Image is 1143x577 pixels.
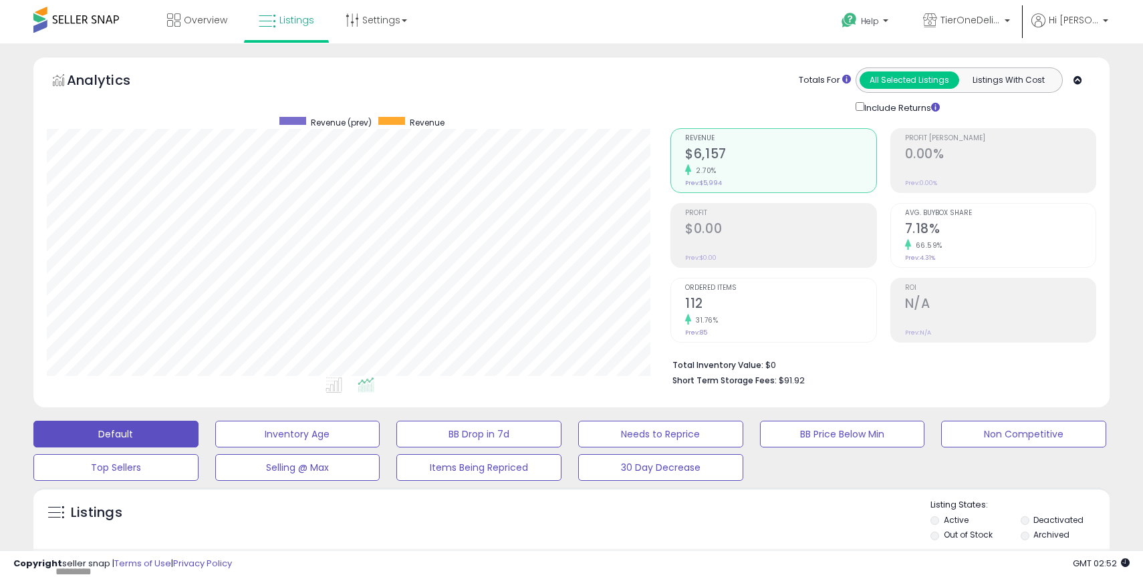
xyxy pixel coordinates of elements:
span: Hi [PERSON_NAME] [1049,13,1099,27]
h2: $0.00 [685,221,876,239]
label: Deactivated [1033,514,1084,526]
span: Revenue [410,117,444,128]
small: Prev: 0.00% [905,179,937,187]
div: seller snap | | [13,558,232,570]
a: Privacy Policy [173,557,232,570]
a: Terms of Use [114,557,171,570]
i: Get Help [841,12,858,29]
h2: 112 [685,296,876,314]
span: Profit [685,210,876,217]
small: Prev: $5,994 [685,179,722,187]
h2: $6,157 [685,146,876,164]
label: Out of Stock [944,529,993,540]
button: Listings With Cost [959,71,1058,89]
b: Total Inventory Value: [672,359,763,371]
span: Help [861,15,879,27]
span: ROI [905,284,1096,292]
span: Listings [279,13,314,27]
button: Items Being Repriced [396,454,561,481]
button: Selling @ Max [215,454,380,481]
span: Revenue [685,135,876,142]
span: $91.92 [779,374,805,387]
p: Listing States: [930,499,1109,512]
li: $0 [672,356,1086,372]
button: All Selected Listings [860,71,959,89]
span: Revenue (prev) [311,117,372,128]
button: BB Price Below Min [760,421,925,447]
h5: Listings [71,504,122,522]
label: Archived [1033,529,1069,540]
small: 66.59% [911,240,942,250]
span: TierOneDelievery [940,13,1001,27]
span: Profit [PERSON_NAME] [905,135,1096,142]
button: Needs to Reprice [578,421,743,447]
strong: Copyright [13,557,62,570]
button: Non Competitive [941,421,1106,447]
a: Hi [PERSON_NAME] [1031,13,1108,43]
label: Active [944,514,969,526]
button: Inventory Age [215,421,380,447]
div: Include Returns [846,100,956,115]
h2: 0.00% [905,146,1096,164]
h2: N/A [905,296,1096,314]
h5: Analytics [67,71,156,93]
button: BB Drop in 7d [396,421,561,447]
span: 2025-08-15 02:52 GMT [1073,557,1130,570]
button: Default [33,421,199,447]
b: Short Term Storage Fees: [672,375,777,386]
div: Totals For [799,74,851,87]
h2: 7.18% [905,221,1096,239]
small: Prev: N/A [905,329,931,337]
span: Avg. Buybox Share [905,210,1096,217]
button: 30 Day Decrease [578,454,743,481]
span: Ordered Items [685,284,876,292]
small: Prev: $0.00 [685,254,717,262]
small: 31.76% [691,315,718,325]
small: Prev: 4.31% [905,254,935,262]
a: Help [831,2,902,43]
span: Overview [184,13,227,27]
small: 2.70% [691,166,717,176]
button: Top Sellers [33,454,199,481]
small: Prev: 85 [685,329,707,337]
